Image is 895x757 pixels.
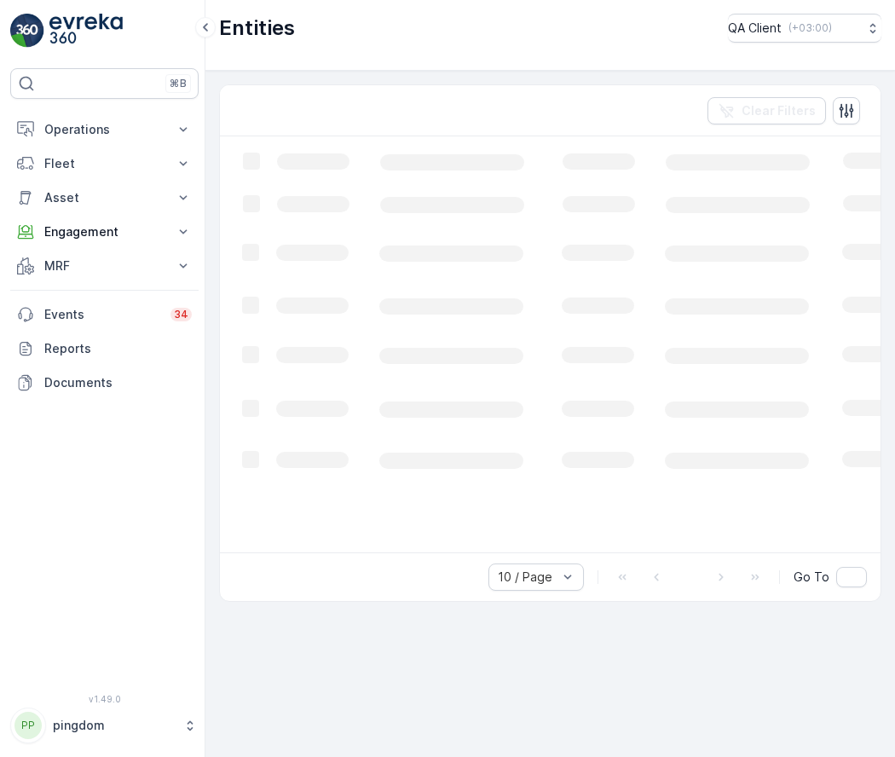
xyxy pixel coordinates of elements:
[219,14,295,42] p: Entities
[788,21,832,35] p: ( +03:00 )
[10,215,199,249] button: Engagement
[44,257,165,274] p: MRF
[728,14,881,43] button: QA Client(+03:00)
[10,694,199,704] span: v 1.49.0
[10,14,44,48] img: logo
[170,77,187,90] p: ⌘B
[44,223,165,240] p: Engagement
[10,708,199,743] button: PPpingdom
[10,366,199,400] a: Documents
[10,332,199,366] a: Reports
[742,102,816,119] p: Clear Filters
[14,712,42,739] div: PP
[44,121,165,138] p: Operations
[707,97,826,124] button: Clear Filters
[49,14,123,48] img: logo_light-DOdMpM7g.png
[174,308,188,321] p: 34
[44,306,160,323] p: Events
[44,155,165,172] p: Fleet
[53,717,175,734] p: pingdom
[10,113,199,147] button: Operations
[44,189,165,206] p: Asset
[10,147,199,181] button: Fleet
[44,374,192,391] p: Documents
[10,181,199,215] button: Asset
[44,340,192,357] p: Reports
[728,20,782,37] p: QA Client
[10,298,199,332] a: Events34
[794,569,829,586] span: Go To
[10,249,199,283] button: MRF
